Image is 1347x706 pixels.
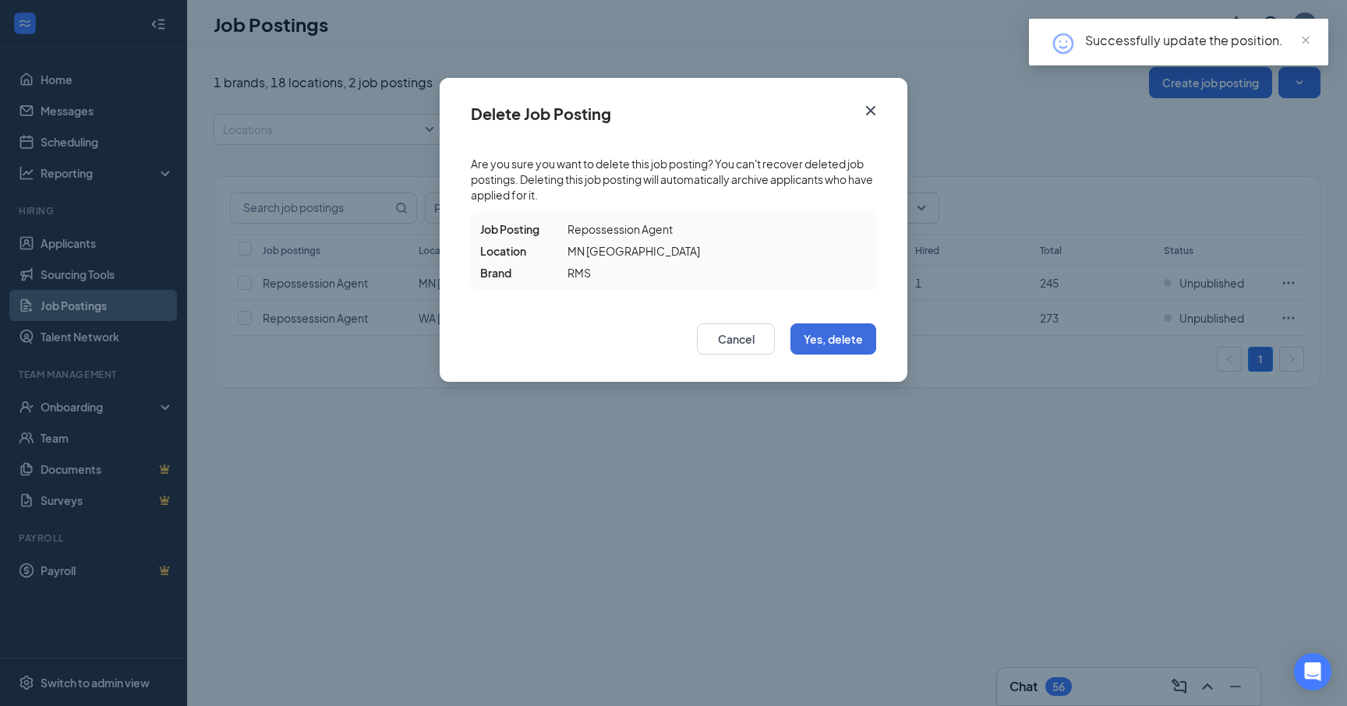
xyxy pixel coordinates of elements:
[567,265,591,281] span: RMS
[480,221,539,237] span: Job Posting
[471,105,611,122] div: Delete Job Posting
[1085,31,1310,50] div: Successfully update the position.
[567,221,673,237] span: Repossession Agent
[1051,31,1076,56] svg: HappyFace
[850,78,907,128] button: Close
[697,323,775,355] button: Cancel
[480,243,526,259] span: Location
[1294,653,1331,690] div: Open Intercom Messenger
[567,243,700,259] span: MN [GEOGRAPHIC_DATA]
[480,265,511,281] span: Brand
[861,101,880,120] svg: Cross
[471,156,876,203] span: Are you sure you want to delete this job posting? You can't recover deleted job postings. Deletin...
[1300,35,1311,46] span: close
[790,323,876,355] button: Yes, delete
